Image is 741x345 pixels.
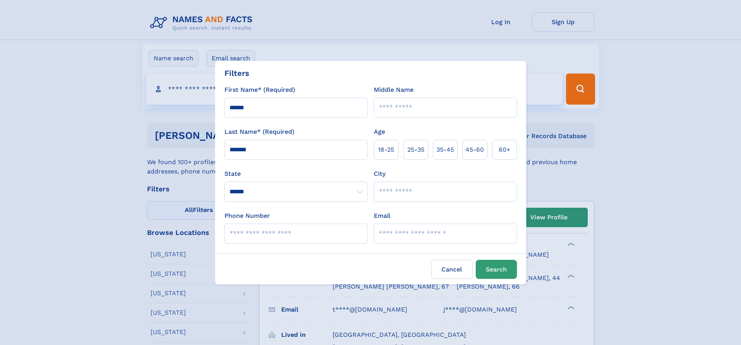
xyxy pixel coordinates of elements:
label: Last Name* (Required) [224,127,294,137]
label: Cancel [431,260,473,279]
label: Email [374,211,391,221]
span: 35‑45 [436,145,454,154]
div: Filters [224,67,249,79]
label: First Name* (Required) [224,85,295,95]
span: 45‑60 [466,145,484,154]
span: 18‑25 [378,145,394,154]
button: Search [476,260,517,279]
label: Age [374,127,385,137]
label: Phone Number [224,211,270,221]
span: 25‑35 [407,145,424,154]
label: Middle Name [374,85,413,95]
label: City [374,169,385,179]
label: State [224,169,368,179]
span: 60+ [499,145,510,154]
